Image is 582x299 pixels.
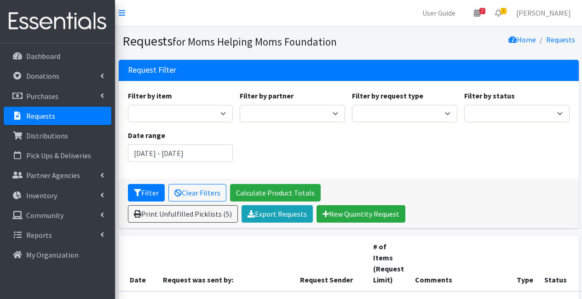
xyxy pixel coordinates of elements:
[230,184,321,201] a: Calculate Product Totals
[4,206,111,224] a: Community
[4,166,111,184] a: Partner Agencies
[26,92,58,101] p: Purchases
[128,65,176,75] h3: Request Filter
[128,205,238,223] a: Print Unfulfilled Picklists (5)
[4,67,111,85] a: Donations
[368,236,409,291] th: # of Items (Request Limit)
[352,90,423,101] label: Filter by request type
[4,107,111,125] a: Requests
[173,35,337,48] small: for Moms Helping Moms Foundation
[122,33,346,49] h1: Requests
[4,126,111,145] a: Distributions
[26,131,68,140] p: Distributions
[26,191,57,200] p: Inventory
[409,236,511,291] th: Comments
[509,4,578,22] a: [PERSON_NAME]
[26,71,59,80] p: Donations
[26,230,52,240] p: Reports
[479,8,485,14] span: 2
[539,236,577,291] th: Status
[4,246,111,264] a: My Organization
[26,250,79,259] p: My Organization
[511,236,539,291] th: Type
[26,211,63,220] p: Community
[415,4,463,22] a: User Guide
[4,47,111,65] a: Dashboard
[4,6,111,37] img: HumanEssentials
[168,184,226,201] a: Clear Filters
[4,226,111,244] a: Reports
[4,87,111,105] a: Purchases
[128,184,165,201] button: Filter
[501,8,507,14] span: 3
[128,130,165,141] label: Date range
[157,236,294,291] th: Request was sent by:
[4,186,111,205] a: Inventory
[317,205,405,223] a: New Quantity Request
[240,90,294,101] label: Filter by partner
[467,4,488,22] a: 2
[26,171,80,180] p: Partner Agencies
[464,90,515,101] label: Filter by status
[26,52,60,61] p: Dashboard
[294,236,368,291] th: Request Sender
[546,35,575,44] a: Requests
[128,144,233,162] input: January 1, 2011 - December 31, 2011
[119,236,157,291] th: Date
[26,111,55,121] p: Requests
[26,151,91,160] p: Pick Ups & Deliveries
[488,4,509,22] a: 3
[508,35,536,44] a: Home
[242,205,313,223] a: Export Requests
[128,90,172,101] label: Filter by item
[4,146,111,165] a: Pick Ups & Deliveries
